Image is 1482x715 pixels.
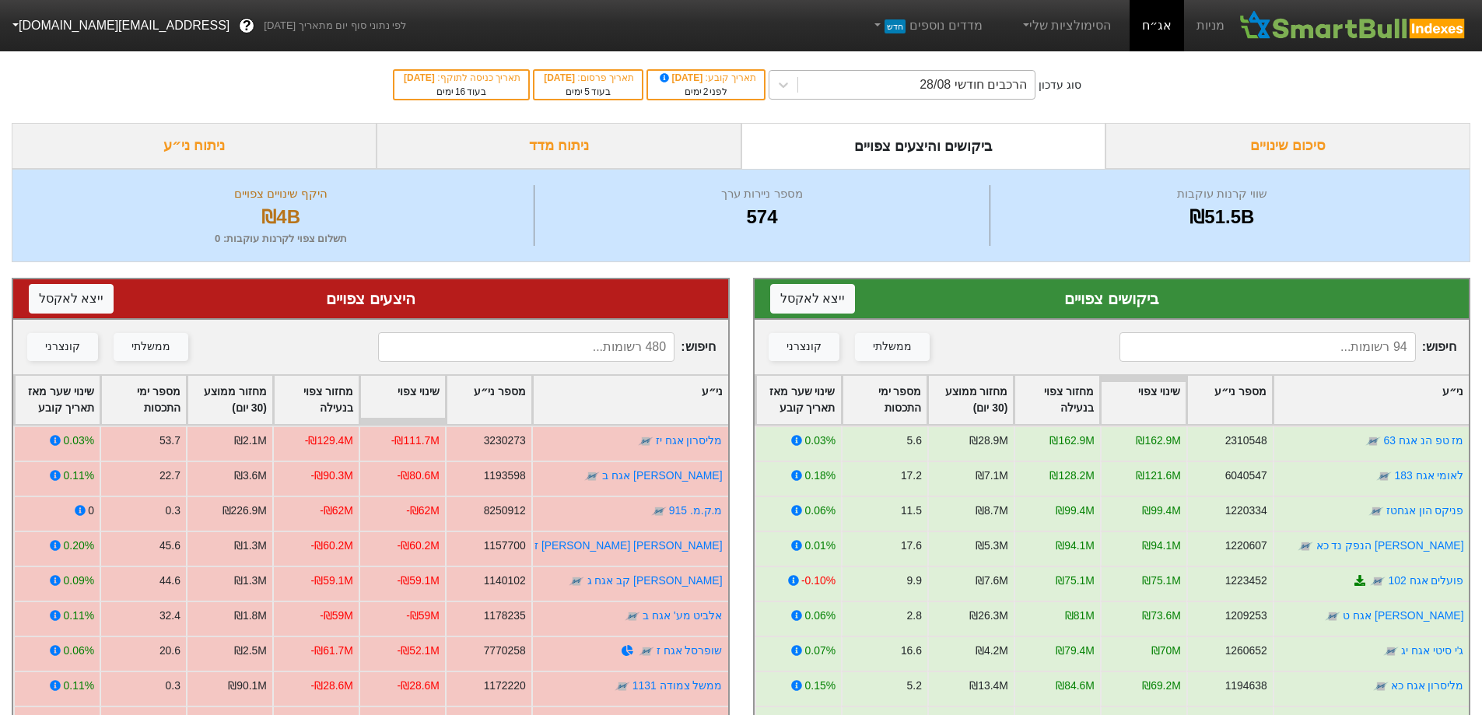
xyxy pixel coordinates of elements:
[801,573,835,589] div: -0.10%
[1101,376,1186,424] div: Toggle SortBy
[402,71,520,85] div: תאריך כניסה לתוקף :
[1187,376,1272,424] div: Toggle SortBy
[159,468,180,484] div: 22.7
[994,203,1450,231] div: ₪51.5B
[1142,538,1181,554] div: ₪94.1M
[1039,77,1081,93] div: סוג עדכון
[602,469,722,482] a: [PERSON_NAME] אגח ב
[1376,468,1392,484] img: tase link
[311,468,353,484] div: -₪90.3M
[651,503,667,519] img: tase link
[29,284,114,314] button: ייצא לאקסל
[1224,643,1267,659] div: 1260652
[1394,469,1463,482] a: לאומי אגח 183
[544,72,577,83] span: [DATE]
[975,538,1007,554] div: ₪5.3M
[320,608,353,624] div: -₪59M
[64,538,94,554] div: 0.20%
[234,468,267,484] div: ₪3.6M
[484,643,526,659] div: 7770258
[88,503,94,519] div: 0
[447,376,531,424] div: Toggle SortBy
[187,376,272,424] div: Toggle SortBy
[398,468,440,484] div: -₪80.6M
[1142,573,1181,589] div: ₪75.1M
[398,678,440,694] div: -₪28.6M
[855,333,930,361] button: ממשלתי
[484,468,526,484] div: 1193598
[484,433,526,449] div: 3230273
[804,678,835,694] div: 0.15%
[906,573,921,589] div: 9.9
[1142,503,1181,519] div: ₪99.4M
[900,503,921,519] div: 11.5
[1049,468,1094,484] div: ₪128.2M
[787,338,822,356] div: קונצרני
[900,643,921,659] div: 16.6
[243,16,251,37] span: ?
[29,287,713,310] div: היצעים צפויים
[643,609,722,622] a: אלביט מע' אגח ב
[804,538,835,554] div: 0.01%
[406,608,440,624] div: -₪59M
[228,678,267,694] div: ₪90.1M
[533,376,728,424] div: Toggle SortBy
[657,644,723,657] a: שופרסל אגח ז
[15,376,100,424] div: Toggle SortBy
[64,573,94,589] div: 0.09%
[632,679,723,692] a: ממשל צמודה 1131
[865,10,989,41] a: מדדים נוספיםחדש
[975,643,1007,659] div: ₪4.2M
[32,185,530,203] div: היקף שינויים צפויים
[1014,376,1099,424] div: Toggle SortBy
[484,608,526,624] div: 1178235
[906,608,921,624] div: 2.8
[770,287,1454,310] div: ביקושים צפויים
[64,433,94,449] div: 0.03%
[1056,678,1095,694] div: ₪84.6M
[625,608,640,624] img: tase link
[64,678,94,694] div: 0.11%
[1383,643,1399,659] img: tase link
[45,338,80,356] div: קונצרני
[843,376,927,424] div: Toggle SortBy
[1119,332,1456,362] span: חיפוש :
[638,433,653,449] img: tase link
[657,72,706,83] span: [DATE]
[305,433,353,449] div: -₪129.4M
[12,123,377,169] div: ניתוח ני״ע
[159,608,180,624] div: 32.4
[1224,573,1267,589] div: 1223452
[656,71,756,85] div: תאריך קובע :
[1151,643,1180,659] div: ₪70M
[534,539,722,552] a: [PERSON_NAME] [PERSON_NAME] ז
[587,574,723,587] a: [PERSON_NAME] קב אגח ג
[804,608,835,624] div: 0.06%
[1370,573,1386,589] img: tase link
[906,433,921,449] div: 5.6
[131,338,170,356] div: ממשלתי
[114,333,188,361] button: ממשלתי
[234,608,267,624] div: ₪1.8M
[1224,433,1267,449] div: 2310548
[398,538,440,554] div: -₪60.2M
[360,376,445,424] div: Toggle SortBy
[1136,433,1180,449] div: ₪162.9M
[770,284,855,314] button: ייצא לאקסל
[391,433,440,449] div: -₪111.7M
[756,376,841,424] div: Toggle SortBy
[311,678,353,694] div: -₪28.6M
[398,573,440,589] div: -₪59.1M
[1274,376,1469,424] div: Toggle SortBy
[1224,608,1267,624] div: 1209253
[377,123,741,169] div: ניתוח מדד
[873,338,912,356] div: ממשלתי
[804,433,835,449] div: 0.03%
[900,468,921,484] div: 17.2
[398,643,440,659] div: -₪52.1M
[234,643,267,659] div: ₪2.5M
[1388,574,1463,587] a: פועלים אגח 102
[584,86,590,97] span: 5
[639,643,654,659] img: tase link
[1298,538,1313,554] img: tase link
